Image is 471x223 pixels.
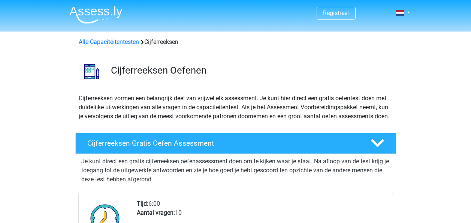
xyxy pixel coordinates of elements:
a: Alle Capaciteitentesten [79,38,139,45]
img: Assessly [69,6,123,24]
a: Cijferreeksen Gratis Oefen Assessment [72,133,399,154]
a: Registreer [323,9,349,17]
div: Cijferreeksen [76,38,396,47]
p: Je kunt direct een gratis cijferreeksen oefenassessment doen om te kijken waar je staat. Na afloo... [81,157,390,184]
h4: Cijferreeksen Gratis Oefen Assessment [87,139,359,148]
b: Tijd: [137,200,148,207]
h3: Cijferreeksen Oefenen [111,65,390,76]
img: cijferreeksen [76,56,108,87]
p: Cijferreeksen vormen een belangrijk deel van vrijwel elk assessment. Je kunt hier direct een grat... [79,94,393,121]
b: Aantal vragen: [137,209,175,216]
